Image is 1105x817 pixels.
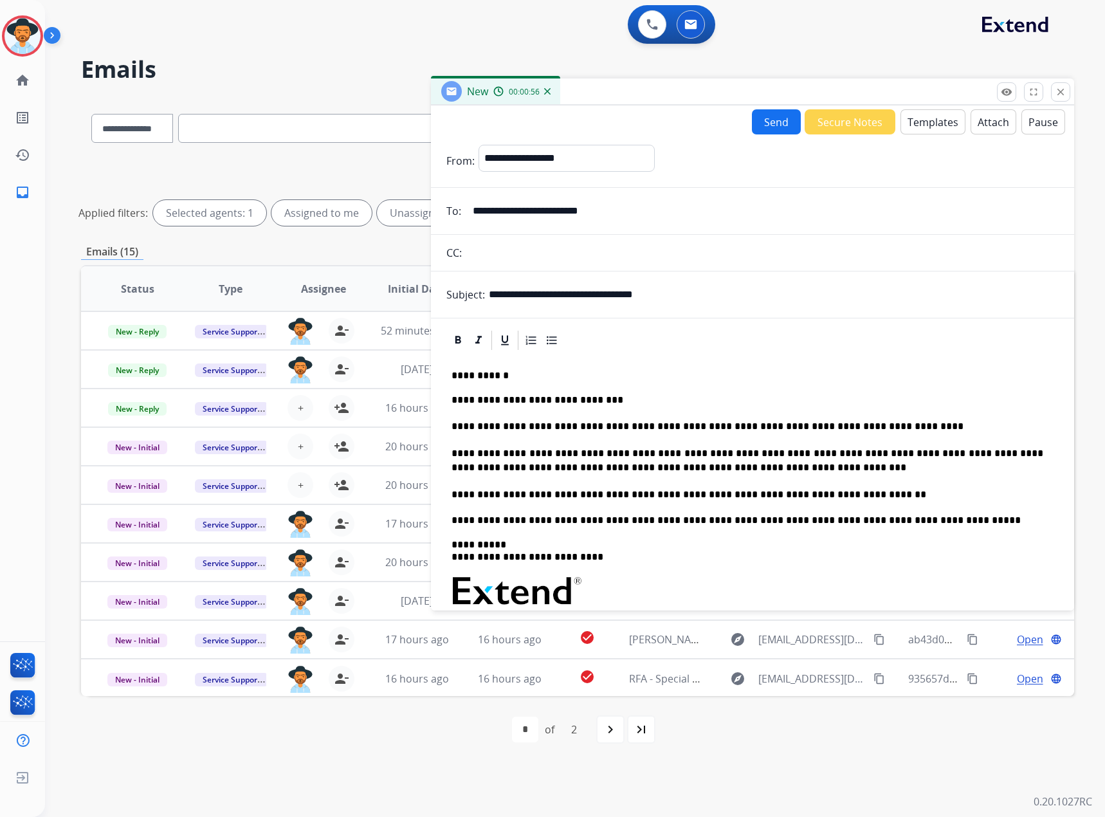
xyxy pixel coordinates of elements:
[334,323,349,338] mat-icon: person_remove
[900,109,965,134] button: Templates
[509,87,540,97] span: 00:00:56
[334,400,349,416] mat-icon: person_add
[288,588,313,615] img: agent-avatar
[108,363,167,377] span: New - Reply
[107,479,167,493] span: New - Initial
[81,244,143,260] p: Emails (15)
[873,634,885,645] mat-icon: content_copy
[478,672,542,686] span: 16 hours ago
[288,472,313,498] button: +
[388,281,446,297] span: Initial Date
[1028,86,1039,98] mat-icon: fullscreen
[752,109,801,134] button: Send
[107,595,167,609] span: New - Initial
[1017,632,1043,647] span: Open
[107,673,167,686] span: New - Initial
[971,109,1016,134] button: Attach
[385,632,449,647] span: 17 hours ago
[288,318,313,345] img: agent-avatar
[195,518,268,531] span: Service Support
[107,441,167,454] span: New - Initial
[121,281,154,297] span: Status
[195,673,268,686] span: Service Support
[478,632,542,647] span: 16 hours ago
[15,185,30,200] mat-icon: inbox
[301,281,346,297] span: Assignee
[758,671,867,686] span: [EMAIL_ADDRESS][DOMAIN_NAME]
[381,324,455,338] span: 52 minutes ago
[730,671,745,686] mat-icon: explore
[195,325,268,338] span: Service Support
[195,634,268,647] span: Service Support
[15,73,30,88] mat-icon: home
[542,331,562,350] div: Bullet List
[758,632,867,647] span: [EMAIL_ADDRESS][DOMAIN_NAME]
[78,205,148,221] p: Applied filters:
[580,669,595,684] mat-icon: check_circle
[908,632,1100,647] span: ab43d0ff-71e0-4a9a-a004-8e13d8cf24a9
[298,400,304,416] span: +
[522,331,541,350] div: Ordered List
[195,402,268,416] span: Service Support
[108,325,167,338] span: New - Reply
[334,439,349,454] mat-icon: person_add
[288,395,313,421] button: +
[15,110,30,125] mat-icon: list_alt
[385,672,449,686] span: 16 hours ago
[545,722,554,737] div: of
[467,84,488,98] span: New
[195,479,268,493] span: Service Support
[469,331,488,350] div: Italic
[908,672,1104,686] span: 935657d2-5973-4168-a4df-ac5fdd7eb827
[288,511,313,538] img: agent-avatar
[107,634,167,647] span: New - Initial
[1055,86,1066,98] mat-icon: close
[108,402,167,416] span: New - Reply
[385,439,449,454] span: 20 hours ago
[1001,86,1012,98] mat-icon: remove_red_eye
[446,245,462,261] p: CC:
[298,477,304,493] span: +
[561,717,587,742] div: 2
[271,200,372,226] div: Assigned to me
[1050,634,1062,645] mat-icon: language
[730,632,745,647] mat-icon: explore
[288,549,313,576] img: agent-avatar
[81,57,1074,82] h2: Emails
[495,331,515,350] div: Underline
[401,594,433,608] span: [DATE]
[334,671,349,686] mat-icon: person_remove
[195,363,268,377] span: Service Support
[377,200,460,226] div: Unassigned
[873,673,885,684] mat-icon: content_copy
[5,18,41,54] img: avatar
[603,722,618,737] mat-icon: navigate_next
[446,287,485,302] p: Subject:
[288,434,313,459] button: +
[1034,794,1092,809] p: 0.20.1027RC
[153,200,266,226] div: Selected agents: 1
[1017,671,1043,686] span: Open
[634,722,649,737] mat-icon: last_page
[967,634,978,645] mat-icon: content_copy
[334,593,349,609] mat-icon: person_remove
[805,109,895,134] button: Secure Notes
[334,555,349,570] mat-icon: person_remove
[15,147,30,163] mat-icon: history
[385,555,449,569] span: 20 hours ago
[219,281,242,297] span: Type
[288,627,313,654] img: agent-avatar
[195,595,268,609] span: Service Support
[385,478,449,492] span: 20 hours ago
[385,401,449,415] span: 16 hours ago
[580,630,595,645] mat-icon: check_circle
[401,362,433,376] span: [DATE]
[1050,673,1062,684] mat-icon: language
[334,477,349,493] mat-icon: person_add
[334,632,349,647] mat-icon: person_remove
[446,203,461,219] p: To:
[195,441,268,454] span: Service Support
[385,517,449,531] span: 17 hours ago
[288,666,313,693] img: agent-avatar
[446,153,475,169] p: From:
